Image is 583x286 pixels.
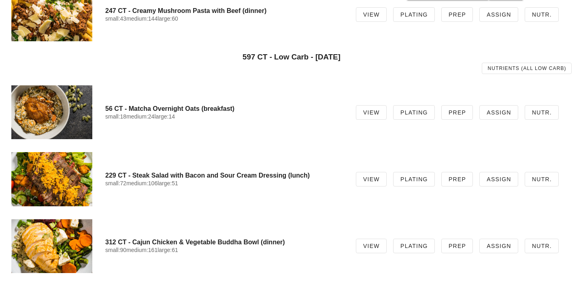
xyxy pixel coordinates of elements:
span: medium:161 [126,247,157,253]
h4: 247 CT - Creamy Mushroom Pasta with Beef (dinner) [105,7,343,15]
span: View [363,109,380,116]
span: Prep [448,176,466,182]
a: View [356,172,387,186]
a: View [356,7,387,22]
span: View [363,11,380,18]
a: Assign [479,239,518,253]
span: Nutr. [532,176,552,182]
span: small:90 [105,247,126,253]
span: Prep [448,109,466,116]
a: View [356,105,387,120]
span: large:61 [157,247,178,253]
span: Nutr. [532,243,552,249]
a: Prep [441,239,473,253]
a: Nutr. [525,239,559,253]
a: Assign [479,7,518,22]
a: View [356,239,387,253]
a: Assign [479,172,518,186]
a: Prep [441,172,473,186]
span: Prep [448,11,466,18]
a: Plating [393,105,435,120]
span: large:60 [157,15,178,22]
span: Nutrients (all Low Carb) [487,66,566,71]
span: large:14 [154,113,175,120]
a: Prep [441,105,473,120]
a: Nutr. [525,172,559,186]
span: Plating [400,243,428,249]
h4: 229 CT - Steak Salad with Bacon and Sour Cream Dressing (lunch) [105,172,343,179]
span: large:51 [157,180,178,186]
span: Plating [400,176,428,182]
span: Assign [486,243,511,249]
span: small:18 [105,113,126,120]
span: Assign [486,11,511,18]
span: Plating [400,109,428,116]
span: View [363,176,380,182]
a: Prep [441,7,473,22]
span: Assign [486,109,511,116]
span: small:43 [105,15,126,22]
h4: 312 CT - Cajun Chicken & Vegetable Buddha Bowl (dinner) [105,238,343,246]
span: Assign [486,176,511,182]
span: View [363,243,380,249]
a: Nutr. [525,105,559,120]
a: Plating [393,7,435,22]
span: Prep [448,243,466,249]
a: Assign [479,105,518,120]
span: small:72 [105,180,126,186]
a: Nutrients (all Low Carb) [482,63,572,74]
span: Nutr. [532,109,552,116]
a: Nutr. [525,7,559,22]
a: Plating [393,239,435,253]
span: medium:106 [126,180,157,186]
span: Plating [400,11,428,18]
a: Plating [393,172,435,186]
h4: 56 CT - Matcha Overnight Oats (breakfast) [105,105,343,112]
span: medium:144 [126,15,157,22]
span: Nutr. [532,11,552,18]
span: medium:24 [126,113,154,120]
h3: 597 CT - Low Carb - [DATE] [11,53,572,61]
